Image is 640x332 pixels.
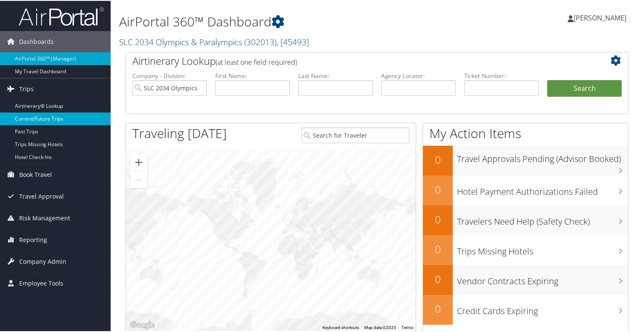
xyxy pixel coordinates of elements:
a: 0Credit Cards Expiring [423,294,628,324]
label: Agency Locator: [381,71,456,79]
h3: Vendor Contracts Expiring [457,270,628,286]
a: 0Hotel Payment Authorizations Failed [423,175,628,205]
button: Zoom out [130,170,147,188]
button: Keyboard shortcuts [323,324,359,330]
span: , [ 45493 ] [277,35,309,47]
span: Map data ©2025 [364,324,396,329]
span: Dashboards [19,30,54,52]
h2: 0 [423,271,453,286]
h2: 0 [423,241,453,256]
button: Zoom in [130,153,147,170]
button: Search [547,79,622,96]
h3: Hotel Payment Authorizations Failed [457,181,628,197]
h2: 0 [423,182,453,196]
h3: Trips Missing Hotels [457,240,628,257]
a: 0Travel Approvals Pending (Advisor Booked) [423,145,628,175]
span: Reporting [19,228,47,250]
a: [PERSON_NAME] [568,4,635,30]
span: Book Travel [19,163,52,185]
h3: Travel Approvals Pending (Advisor Booked) [457,148,628,164]
a: 0Vendor Contracts Expiring [423,264,628,294]
label: First Name: [215,71,290,79]
a: Open this area in Google Maps (opens a new window) [128,319,156,330]
label: Company - Division: [132,71,207,79]
input: Search for Traveler [301,127,409,142]
h1: AirPortal 360™ Dashboard [119,12,463,30]
h2: 0 [423,301,453,315]
h2: 0 [423,152,453,166]
h3: Travelers Need Help (Safety Check) [457,211,628,227]
img: Google [128,319,156,330]
h1: My Action Items [423,124,628,141]
h1: Traveling [DATE] [132,124,227,141]
span: [PERSON_NAME] [574,12,626,22]
a: Terms (opens in new tab) [401,324,413,329]
span: Travel Approval [19,185,64,206]
span: (at least one field required) [216,57,297,66]
a: 0Travelers Need Help (Safety Check) [423,205,628,234]
span: Trips [19,78,34,99]
label: Last Name: [298,71,373,79]
h2: 0 [423,211,453,226]
span: Risk Management [19,207,70,228]
span: ( 302013 ) [244,35,277,47]
img: airportal-logo.png [19,6,104,26]
span: Company Admin [19,250,66,271]
a: SLC 2034 Olympics & Paralympics [119,35,309,47]
span: Employee Tools [19,272,63,293]
a: 0Trips Missing Hotels [423,234,628,264]
h3: Credit Cards Expiring [457,300,628,316]
h2: Airtinerary Lookup [132,53,580,67]
label: Ticket Number: [464,71,539,79]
